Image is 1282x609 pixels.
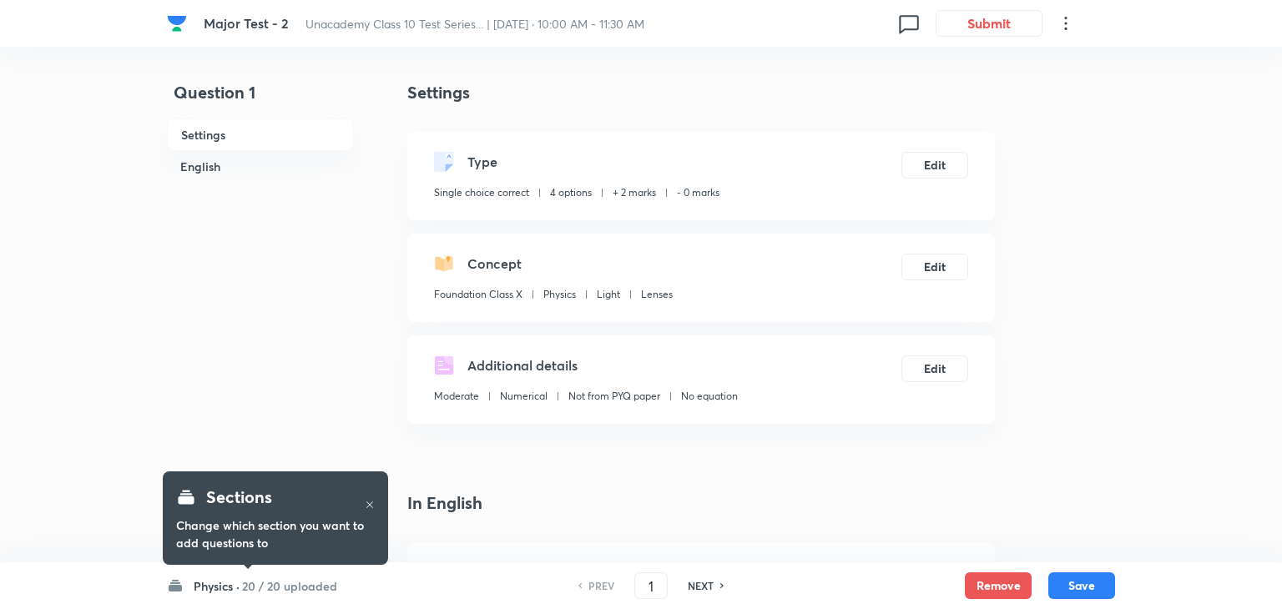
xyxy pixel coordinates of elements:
img: questionDetails.svg [434,355,454,375]
a: Company Logo [167,13,190,33]
h5: Additional details [467,355,578,375]
h6: PREV [588,578,614,593]
button: Edit [901,152,968,179]
p: Foundation Class X [434,287,522,302]
img: questionConcept.svg [434,254,454,274]
span: Unacademy Class 10 Test Series... | [DATE] · 10:00 AM - 11:30 AM [305,16,644,32]
p: Single choice correct [434,185,529,200]
p: Physics [543,287,576,302]
p: 4 options [550,185,592,200]
h6: English [167,151,354,182]
h5: Type [467,152,497,172]
p: Light [597,287,620,302]
button: Submit [936,10,1042,37]
h5: Concept [467,254,522,274]
span: Major Test - 2 [204,14,289,32]
button: Save [1048,572,1115,599]
h4: Sections [206,485,272,510]
h6: 20 / 20 uploaded [242,577,337,595]
h4: In English [407,491,995,516]
button: Edit [901,355,968,382]
h4: Settings [407,80,995,105]
p: + 2 marks [613,185,656,200]
p: Lenses [641,287,673,302]
p: Moderate [434,389,479,404]
p: No equation [681,389,738,404]
h6: Physics · [194,577,240,595]
button: Edit [901,254,968,280]
h6: NEXT [688,578,714,593]
p: Not from PYQ paper [568,389,660,404]
img: Company Logo [167,13,187,33]
p: - 0 marks [677,185,719,200]
button: Remove [965,572,1032,599]
h6: Change which section you want to add questions to [176,516,375,551]
h6: Settings [167,118,354,151]
p: Numerical [500,389,548,404]
h4: Question 1 [167,80,354,118]
img: questionType.svg [434,152,454,172]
